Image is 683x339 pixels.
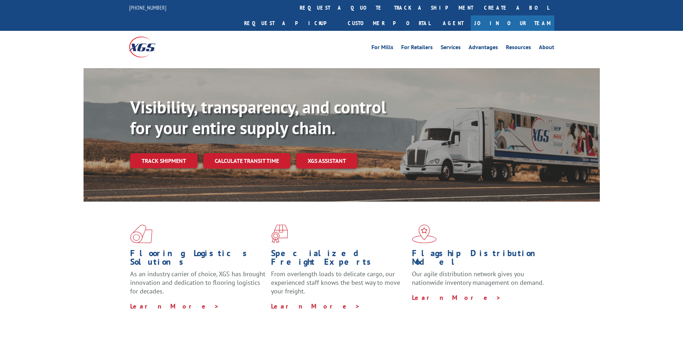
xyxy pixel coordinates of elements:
a: Learn More > [412,293,501,302]
a: Join Our Team [471,15,554,31]
a: Agent [436,15,471,31]
h1: Flooring Logistics Solutions [130,249,266,270]
img: xgs-icon-focused-on-flooring-red [271,225,288,243]
h1: Specialized Freight Experts [271,249,407,270]
a: Advantages [469,44,498,52]
img: xgs-icon-total-supply-chain-intelligence-red [130,225,152,243]
a: For Mills [371,44,393,52]
a: For Retailers [401,44,433,52]
img: xgs-icon-flagship-distribution-model-red [412,225,437,243]
a: Track shipment [130,153,198,168]
a: Learn More > [271,302,360,310]
a: Calculate transit time [203,153,290,169]
span: Our agile distribution network gives you nationwide inventory management on demand. [412,270,544,287]
p: From overlength loads to delicate cargo, our experienced staff knows the best way to move your fr... [271,270,407,302]
a: [PHONE_NUMBER] [129,4,166,11]
a: Learn More > [130,302,219,310]
span: As an industry carrier of choice, XGS has brought innovation and dedication to flooring logistics... [130,270,265,295]
a: Services [441,44,461,52]
a: About [539,44,554,52]
h1: Flagship Distribution Model [412,249,547,270]
a: Resources [506,44,531,52]
a: XGS ASSISTANT [296,153,357,169]
b: Visibility, transparency, and control for your entire supply chain. [130,96,386,139]
a: Request a pickup [239,15,342,31]
a: Customer Portal [342,15,436,31]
